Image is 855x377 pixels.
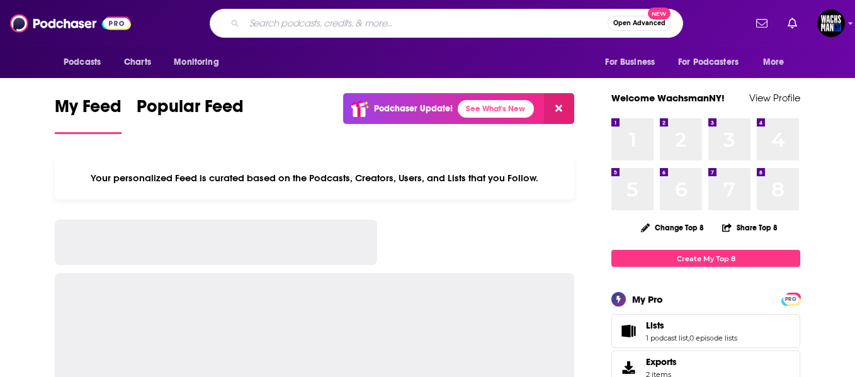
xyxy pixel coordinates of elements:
button: Share Top 8 [722,215,778,240]
button: Open AdvancedNew [608,16,671,31]
p: Podchaser Update! [374,103,453,114]
span: Charts [124,53,151,71]
a: View Profile [749,92,800,104]
button: open menu [754,50,800,74]
img: User Profile [817,9,845,37]
span: Lists [646,320,664,331]
span: Exports [616,359,641,376]
a: Create My Top 8 [611,250,800,267]
span: For Business [605,53,655,71]
span: New [648,8,671,20]
button: Change Top 8 [633,220,711,235]
span: More [763,53,784,71]
a: See What's New [458,100,534,118]
span: , [688,334,689,342]
a: 0 episode lists [689,334,737,342]
button: Show profile menu [817,9,845,37]
a: 1 podcast list [646,334,688,342]
span: Open Advanced [613,20,665,26]
span: Lists [611,314,800,348]
span: PRO [783,295,798,304]
span: Logged in as WachsmanNY [817,9,845,37]
a: Lists [646,320,737,331]
div: Your personalized Feed is curated based on the Podcasts, Creators, Users, and Lists that you Follow. [55,157,574,200]
button: open menu [670,50,757,74]
a: My Feed [55,96,122,134]
span: Podcasts [64,53,101,71]
a: Show notifications dropdown [751,13,773,34]
div: Search podcasts, credits, & more... [210,9,683,38]
input: Search podcasts, credits, & more... [244,13,608,33]
span: My Feed [55,96,122,125]
img: Podchaser - Follow, Share and Rate Podcasts [10,11,131,35]
a: Charts [116,50,159,74]
a: PRO [783,294,798,303]
button: open menu [165,50,235,74]
span: Monitoring [174,53,218,71]
span: Exports [646,356,677,368]
span: For Podcasters [678,53,739,71]
span: Popular Feed [137,96,244,125]
button: open menu [55,50,117,74]
button: open menu [596,50,671,74]
a: Lists [616,322,641,340]
a: Show notifications dropdown [783,13,802,34]
div: My Pro [632,293,663,305]
a: Popular Feed [137,96,244,134]
a: Welcome WachsmanNY! [611,92,725,104]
